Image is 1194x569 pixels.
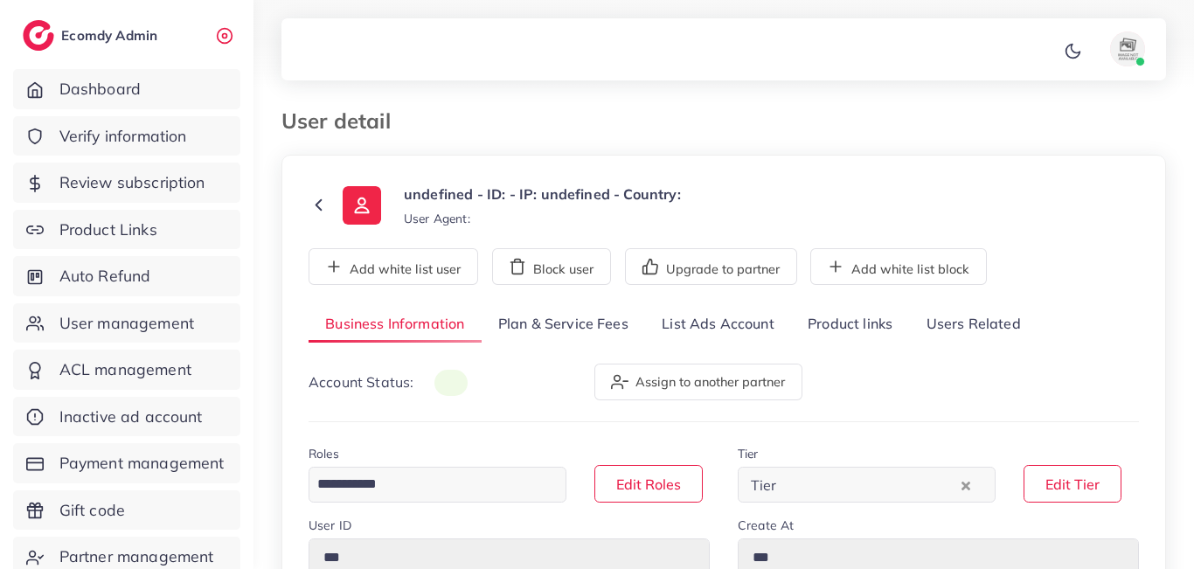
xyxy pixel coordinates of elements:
[13,116,240,156] a: Verify information
[738,445,759,462] label: Tier
[59,78,141,101] span: Dashboard
[404,184,681,205] p: undefined - ID: - IP: undefined - Country:
[13,350,240,390] a: ACL management
[404,210,470,227] small: User Agent:
[738,467,996,503] div: Search for option
[961,475,970,495] button: Clear Selected
[13,303,240,343] a: User management
[492,248,611,285] button: Block user
[13,397,240,437] a: Inactive ad account
[594,465,703,503] button: Edit Roles
[59,499,125,522] span: Gift code
[13,163,240,203] a: Review subscription
[747,472,781,498] span: Tier
[61,27,162,44] h2: Ecomdy Admin
[59,358,191,381] span: ACL management
[59,125,187,148] span: Verify information
[13,256,240,296] a: Auto Refund
[309,445,339,462] label: Roles
[1024,465,1121,503] button: Edit Tier
[1089,31,1152,66] a: avatar
[625,248,797,285] button: Upgrade to partner
[13,443,240,483] a: Payment management
[281,108,405,134] h3: User detail
[1110,31,1145,66] img: avatar
[13,210,240,250] a: Product Links
[343,186,381,225] img: ic-user-info.36bf1079.svg
[309,371,468,393] p: Account Status:
[59,452,225,475] span: Payment management
[909,306,1037,343] a: Users Related
[23,20,162,51] a: logoEcomdy Admin
[738,517,794,534] label: Create At
[309,517,351,534] label: User ID
[311,471,544,498] input: Search for option
[782,471,958,498] input: Search for option
[59,171,205,194] span: Review subscription
[482,306,645,343] a: Plan & Service Fees
[309,248,478,285] button: Add white list user
[59,312,194,335] span: User management
[59,406,203,428] span: Inactive ad account
[13,490,240,531] a: Gift code
[645,306,791,343] a: List Ads Account
[594,364,802,400] button: Assign to another partner
[59,265,151,288] span: Auto Refund
[23,20,54,51] img: logo
[59,545,214,568] span: Partner management
[13,69,240,109] a: Dashboard
[791,306,909,343] a: Product links
[309,467,566,503] div: Search for option
[309,306,482,343] a: Business Information
[59,219,157,241] span: Product Links
[810,248,987,285] button: Add white list block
